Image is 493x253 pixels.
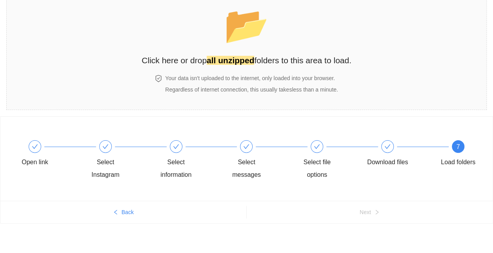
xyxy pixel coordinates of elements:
h4: Your data isn't uploaded to the internet, only loaded into your browser. [165,74,338,82]
div: Select messages [224,140,294,181]
strong: all unzipped [207,56,254,65]
div: Select file options [294,156,340,181]
span: Regardless of internet connection, this usually takes less than a minute . [165,86,338,93]
button: Nextright [247,206,493,218]
span: check [173,143,179,150]
span: 7 [457,143,460,150]
div: Select file options [294,140,365,181]
span: folder [224,5,269,45]
span: Back [122,208,134,216]
span: check [384,143,391,150]
h2: Click here or drop folders to this area to load. [142,54,351,67]
button: leftBack [0,206,246,218]
span: check [243,143,249,150]
div: Download files [367,156,408,169]
div: Select information [153,140,224,181]
span: check [314,143,320,150]
div: Select information [153,156,199,181]
span: left [113,209,118,216]
span: check [102,143,109,150]
span: safety-certificate [155,75,162,82]
div: Select messages [224,156,269,181]
div: Select Instagram [83,140,153,181]
div: Select Instagram [83,156,128,181]
div: Open link [22,156,48,169]
div: Load folders [441,156,475,169]
div: Download files [365,140,435,169]
span: check [32,143,38,150]
div: 7Load folders [435,140,481,169]
div: Open link [12,140,83,169]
